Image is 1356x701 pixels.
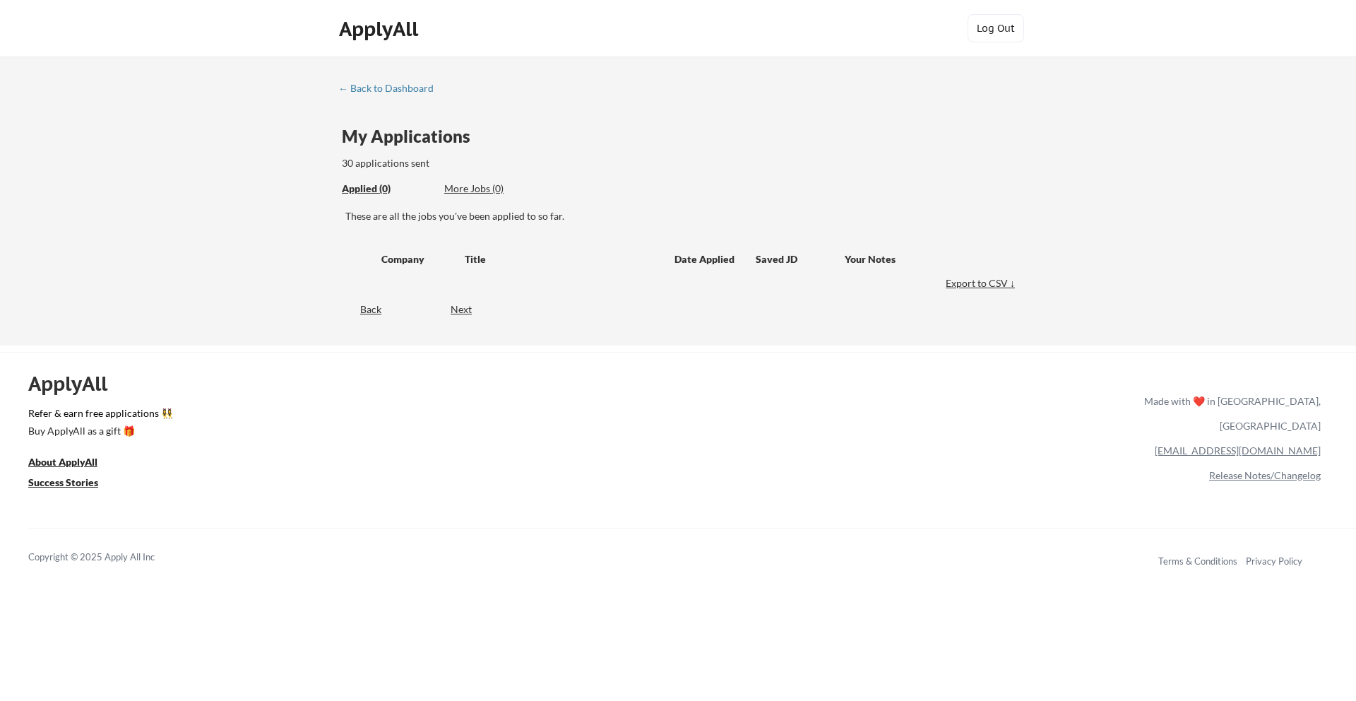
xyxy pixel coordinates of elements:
div: Title [465,252,661,266]
div: Next [451,302,488,317]
a: Release Notes/Changelog [1209,469,1321,481]
div: ApplyAll [28,372,124,396]
a: Terms & Conditions [1158,555,1237,567]
div: Copyright © 2025 Apply All Inc [28,550,191,565]
div: Buy ApplyAll as a gift 🎁 [28,426,169,436]
a: Refer & earn free applications 👯‍♀️ [28,408,849,423]
div: Company [381,252,452,266]
div: Saved JD [756,246,845,271]
a: [EMAIL_ADDRESS][DOMAIN_NAME] [1155,444,1321,456]
u: About ApplyAll [28,456,97,468]
u: Success Stories [28,476,98,488]
div: Made with ❤️ in [GEOGRAPHIC_DATA], [GEOGRAPHIC_DATA] [1138,389,1321,438]
button: Log Out [968,14,1024,42]
a: ← Back to Dashboard [338,83,444,97]
div: These are job applications we think you'd be a good fit for, but couldn't apply you to automatica... [444,182,548,196]
div: ← Back to Dashboard [338,83,444,93]
a: About ApplyAll [28,454,117,472]
div: ApplyAll [339,17,422,41]
div: More Jobs (0) [444,182,548,196]
a: Privacy Policy [1246,555,1302,567]
div: 30 applications sent [342,156,615,170]
a: Success Stories [28,475,117,493]
div: Your Notes [845,252,1006,266]
div: Back [338,302,381,317]
div: Export to CSV ↓ [946,276,1018,290]
div: Date Applied [674,252,737,266]
div: My Applications [342,128,482,145]
div: These are all the jobs you've been applied to so far. [342,182,434,196]
a: Buy ApplyAll as a gift 🎁 [28,423,169,441]
div: Applied (0) [342,182,434,196]
div: These are all the jobs you've been applied to so far. [345,209,1018,223]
